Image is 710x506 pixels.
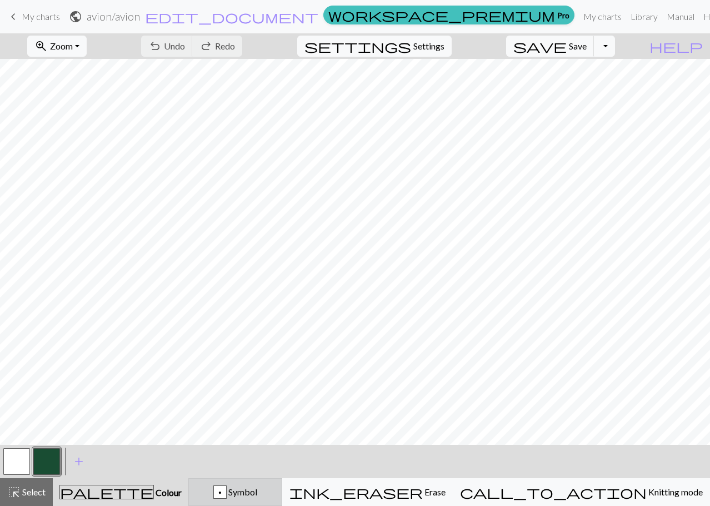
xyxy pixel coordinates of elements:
[22,11,60,22] span: My charts
[328,7,555,23] span: workspace_premium
[87,10,140,23] h2: avion / avion
[460,484,647,500] span: call_to_action
[7,9,20,24] span: keyboard_arrow_left
[214,486,226,499] div: p
[27,36,87,57] button: Zoom
[304,38,411,54] span: settings
[453,478,710,506] button: Knitting mode
[188,478,282,506] button: p Symbol
[72,454,86,469] span: add
[297,36,452,57] button: SettingsSettings
[60,484,153,500] span: palette
[282,478,453,506] button: Erase
[423,487,446,497] span: Erase
[513,38,567,54] span: save
[413,39,444,53] span: Settings
[227,487,257,497] span: Symbol
[145,9,318,24] span: edit_document
[289,484,423,500] span: ink_eraser
[626,6,662,28] a: Library
[579,6,626,28] a: My charts
[323,6,574,24] a: Pro
[7,484,21,500] span: highlight_alt
[7,7,60,26] a: My charts
[154,487,182,498] span: Colour
[69,9,82,24] span: public
[53,478,188,506] button: Colour
[506,36,594,57] button: Save
[50,41,73,51] span: Zoom
[649,38,703,54] span: help
[304,39,411,53] i: Settings
[569,41,587,51] span: Save
[647,487,703,497] span: Knitting mode
[662,6,699,28] a: Manual
[34,38,48,54] span: zoom_in
[21,487,46,497] span: Select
